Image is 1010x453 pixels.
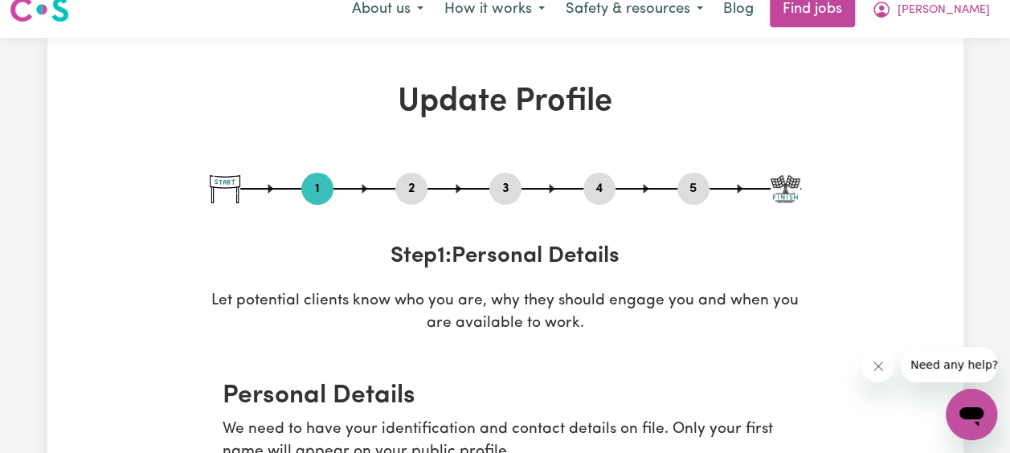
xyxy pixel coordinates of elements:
[583,178,615,199] button: Go to step 4
[898,2,990,19] span: [PERSON_NAME]
[489,178,521,199] button: Go to step 3
[395,178,427,199] button: Go to step 2
[223,381,788,411] h2: Personal Details
[862,350,894,382] iframe: Close message
[677,178,709,199] button: Go to step 5
[301,178,333,199] button: Go to step 1
[946,389,997,440] iframe: Button to launch messaging window
[10,11,97,24] span: Need any help?
[210,290,801,337] p: Let potential clients know who you are, why they should engage you and when you are available to ...
[210,243,801,271] h3: Step 1 : Personal Details
[210,83,801,121] h1: Update Profile
[901,347,997,382] iframe: Message from company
